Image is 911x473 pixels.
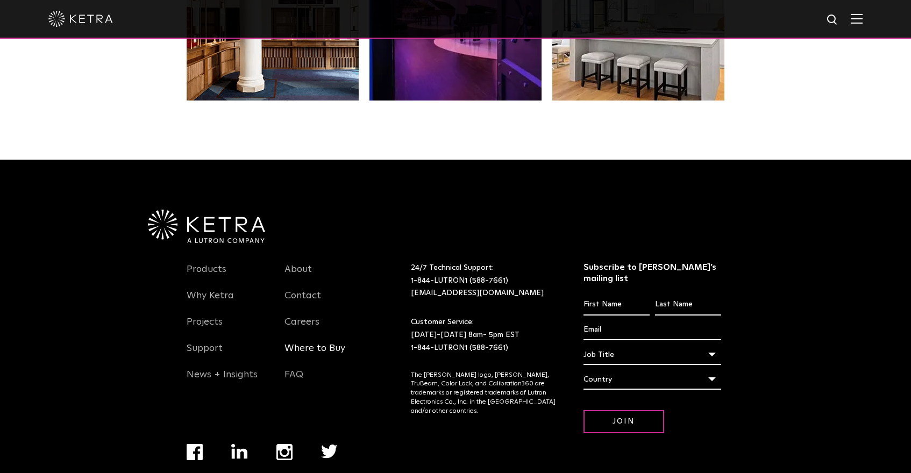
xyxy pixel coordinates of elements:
input: First Name [583,295,650,315]
img: facebook [187,444,203,460]
a: Where to Buy [284,342,345,367]
img: ketra-logo-2019-white [48,11,113,27]
a: Products [187,263,226,288]
div: Navigation Menu [284,262,366,393]
input: Join [583,410,664,433]
img: instagram [276,444,293,460]
p: Customer Service: [DATE]-[DATE] 8am- 5pm EST [411,316,557,354]
p: The [PERSON_NAME] logo, [PERSON_NAME], TruBeam, Color Lock, and Calibration360 are trademarks or ... [411,371,557,416]
a: FAQ [284,369,303,393]
a: About [284,263,312,288]
div: Job Title [583,345,722,365]
div: Navigation Menu [187,262,268,393]
a: [EMAIL_ADDRESS][DOMAIN_NAME] [411,289,544,297]
a: 1-844-LUTRON1 (588-7661) [411,277,508,284]
a: Support [187,342,223,367]
img: search icon [826,13,839,27]
img: Hamburger%20Nav.svg [851,13,863,24]
a: Projects [187,316,223,341]
a: Careers [284,316,319,341]
a: Contact [284,290,321,314]
a: 1-844-LUTRON1 (588-7661) [411,344,508,352]
img: linkedin [231,444,248,459]
a: Why Ketra [187,290,234,314]
a: News + Insights [187,369,258,393]
input: Last Name [655,295,721,315]
p: 24/7 Technical Support: [411,262,557,300]
img: twitter [321,445,338,458]
div: Country [583,369,722,390]
img: Ketra-aLutronCo_White_RGB [148,210,265,243]
input: Email [583,320,722,340]
h3: Subscribe to [PERSON_NAME]’s mailing list [583,262,722,284]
